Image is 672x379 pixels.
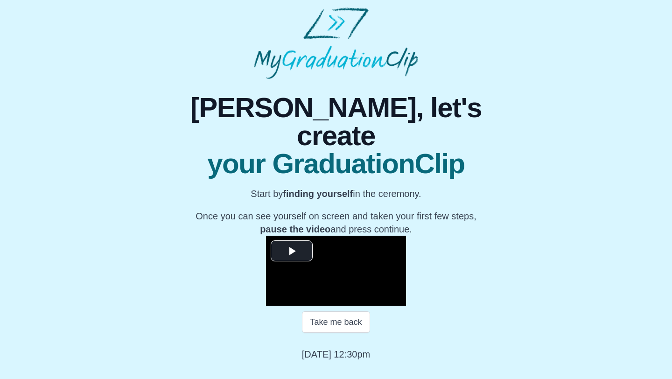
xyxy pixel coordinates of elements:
[168,94,504,150] span: [PERSON_NAME], let's create
[266,236,406,306] div: Video Player
[302,311,370,333] button: Take me back
[260,224,330,234] b: pause the video
[168,210,504,236] p: Once you can see yourself on screen and taken your first few steps, and press continue.
[168,150,504,178] span: your GraduationClip
[302,348,370,361] p: [DATE] 12:30pm
[168,187,504,200] p: Start by in the ceremony.
[254,7,418,79] img: MyGraduationClip
[271,240,313,261] button: Play Video
[283,189,353,199] b: finding yourself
